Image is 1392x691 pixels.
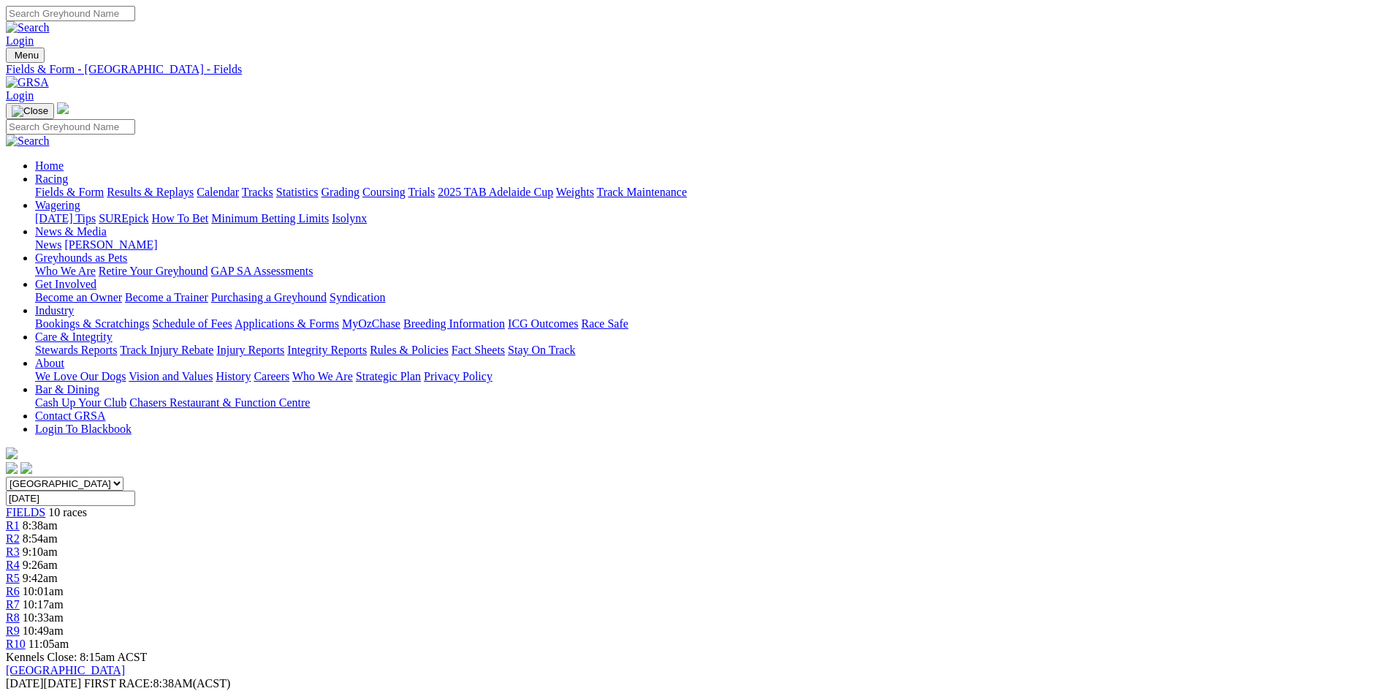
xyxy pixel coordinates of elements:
[424,370,492,382] a: Privacy Policy
[152,317,232,330] a: Schedule of Fees
[6,63,1386,76] a: Fields & Form - [GEOGRAPHIC_DATA] - Fields
[35,423,132,435] a: Login To Blackbook
[6,585,20,597] span: R6
[235,317,339,330] a: Applications & Forms
[35,344,117,356] a: Stewards Reports
[197,186,239,198] a: Calendar
[35,238,61,251] a: News
[6,638,26,650] a: R10
[84,677,153,690] span: FIRST RACE:
[6,572,20,584] a: R5
[15,50,39,61] span: Menu
[287,344,367,356] a: Integrity Reports
[211,291,327,303] a: Purchasing a Greyhound
[254,370,289,382] a: Careers
[6,34,34,47] a: Login
[6,135,50,148] img: Search
[35,304,74,317] a: Industry
[6,48,45,63] button: Toggle navigation
[23,585,64,597] span: 10:01am
[242,186,273,198] a: Tracks
[6,103,54,119] button: Toggle navigation
[6,519,20,532] a: R1
[23,545,58,558] span: 9:10am
[211,212,329,224] a: Minimum Betting Limits
[6,545,20,558] a: R3
[35,173,68,185] a: Racing
[35,252,127,264] a: Greyhounds as Pets
[28,638,69,650] span: 11:05am
[35,186,104,198] a: Fields & Form
[12,105,48,117] img: Close
[35,291,122,303] a: Become an Owner
[35,317,1386,331] div: Industry
[597,186,687,198] a: Track Maintenance
[6,89,34,102] a: Login
[6,677,81,690] span: [DATE]
[35,159,64,172] a: Home
[403,317,505,330] a: Breeding Information
[6,6,135,21] input: Search
[35,186,1386,199] div: Racing
[6,491,135,506] input: Select date
[35,199,80,211] a: Wagering
[35,265,1386,278] div: Greyhounds as Pets
[322,186,360,198] a: Grading
[129,396,310,409] a: Chasers Restaurant & Function Centre
[6,624,20,637] a: R9
[20,462,32,474] img: twitter.svg
[23,611,64,624] span: 10:33am
[6,448,18,459] img: logo-grsa-white.png
[216,370,251,382] a: History
[57,102,69,114] img: logo-grsa-white.png
[508,317,578,330] a: ICG Outcomes
[6,598,20,611] a: R7
[581,317,628,330] a: Race Safe
[35,396,1386,409] div: Bar & Dining
[452,344,505,356] a: Fact Sheets
[342,317,400,330] a: MyOzChase
[292,370,353,382] a: Who We Are
[23,572,58,584] span: 9:42am
[35,225,107,238] a: News & Media
[35,344,1386,357] div: Care & Integrity
[35,409,105,422] a: Contact GRSA
[35,396,126,409] a: Cash Up Your Club
[6,76,49,89] img: GRSA
[362,186,406,198] a: Coursing
[48,506,87,518] span: 10 races
[408,186,435,198] a: Trials
[64,238,157,251] a: [PERSON_NAME]
[332,212,367,224] a: Isolynx
[35,370,1386,383] div: About
[23,532,58,545] span: 8:54am
[211,265,313,277] a: GAP SA Assessments
[99,212,148,224] a: SUREpick
[6,559,20,571] a: R4
[6,651,147,663] span: Kennels Close: 8:15am ACST
[6,532,20,545] a: R2
[23,598,64,611] span: 10:17am
[107,186,194,198] a: Results & Replays
[23,624,64,637] span: 10:49am
[6,611,20,624] span: R8
[6,462,18,474] img: facebook.svg
[438,186,553,198] a: 2025 TAB Adelaide Cup
[6,506,45,518] a: FIELDS
[6,677,44,690] span: [DATE]
[35,212,1386,225] div: Wagering
[330,291,385,303] a: Syndication
[84,677,230,690] span: 8:38AM(ACST)
[23,519,58,532] span: 8:38am
[370,344,449,356] a: Rules & Policies
[129,370,213,382] a: Vision and Values
[6,21,50,34] img: Search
